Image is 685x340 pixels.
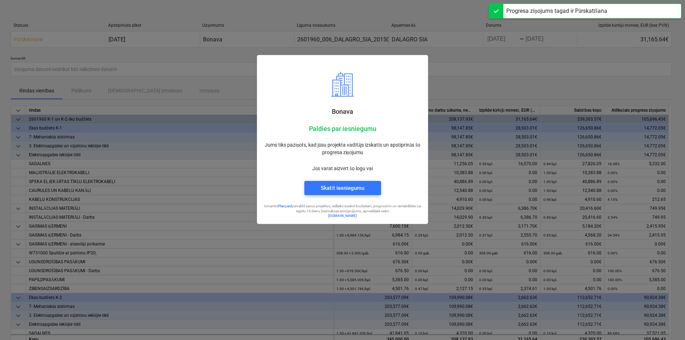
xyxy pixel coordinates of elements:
p: Paldies par iesniegumu [263,125,422,133]
p: Izmantot pārvaldīt savus projektus, reāllaikā izsekot budžetam, prognozēm un rentabilitātei. Lai ... [263,204,422,213]
a: [DOMAIN_NAME] [328,214,357,218]
div: Progresa ziņojums tagad ir Pārskatīšana [506,7,607,15]
p: Jūs varat aizvērt šo logu vai [263,165,422,172]
a: Planyard [278,204,292,208]
button: Skatīt iesniegumu [304,181,381,195]
p: Jums tiks paziņots, kad jūsu projekta vadītājs izskatīs un apstiprinās šo progresa ziņojumu [263,141,422,156]
p: Bonava [263,107,422,116]
div: Skatīt iesniegumu [321,183,364,193]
